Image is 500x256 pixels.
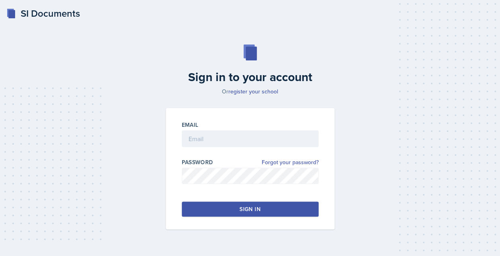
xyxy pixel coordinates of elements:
[239,205,260,213] div: Sign in
[228,87,278,95] a: register your school
[262,158,319,167] a: Forgot your password?
[182,202,319,217] button: Sign in
[182,158,213,166] label: Password
[182,121,198,129] label: Email
[182,130,319,147] input: Email
[161,87,339,95] p: Or
[161,70,339,84] h2: Sign in to your account
[6,6,80,21] a: SI Documents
